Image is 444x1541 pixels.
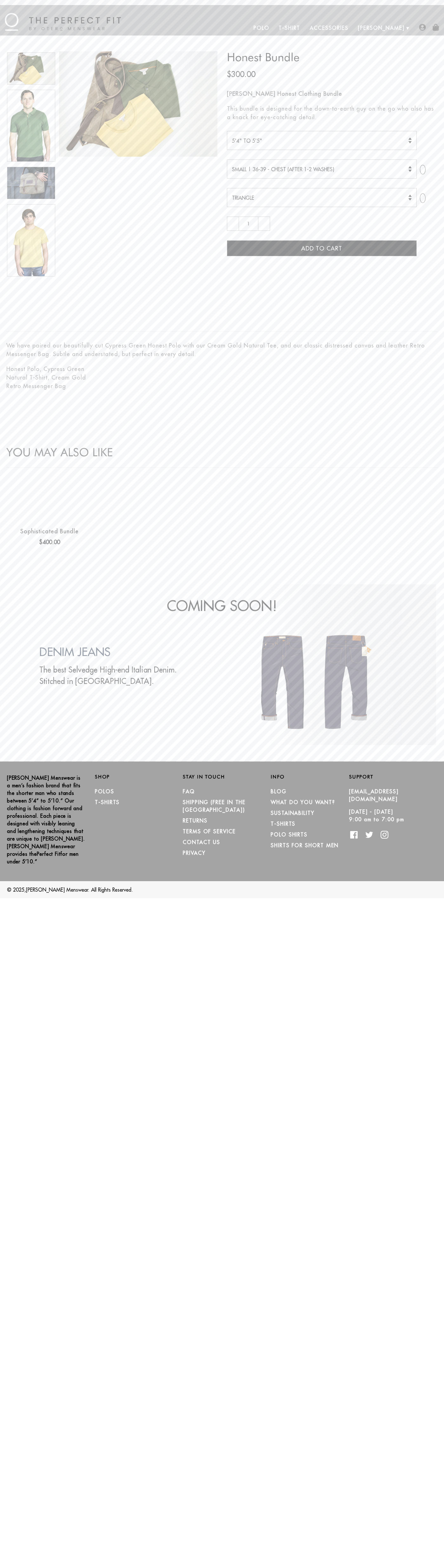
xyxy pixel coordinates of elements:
[6,203,56,278] a: Honest Bundle
[305,20,353,36] a: Accessories
[227,104,438,121] p: This bundle is designed for the down-to-earth guy on the go who also has a knack for eye-catching...
[227,90,342,97] strong: [PERSON_NAME] Honest Clothing Bundle
[301,245,342,252] span: Add to cart
[271,799,335,805] a: What Do You Want?
[349,774,437,780] h2: Support
[271,821,295,827] a: T-Shirts
[6,446,438,458] h2: You May Also like
[39,646,186,658] h3: DENIM JEANS
[271,788,287,795] a: Blog
[183,828,236,835] a: TERMS OF SERVICE
[6,88,56,163] a: Honest Bundle
[7,90,55,161] img: Honest Bundle
[39,538,60,546] ins: $400.00
[227,68,255,80] ins: $300.00
[95,799,120,805] a: T-Shirts
[353,20,409,36] a: [PERSON_NAME]
[39,664,186,687] p: The best Selvedge High-end Italian Denim. Stitched in [GEOGRAPHIC_DATA].
[6,373,438,382] li: Natural T-Shirt, Cream Gold
[349,808,427,823] p: [DATE] - [DATE] 9:00 am to 7:00 pm
[227,240,417,256] button: Add to cart
[274,20,305,36] a: T-Shirt
[227,51,438,63] h3: Honest Bundle
[7,167,55,199] img: Honest Bundle
[271,774,349,780] h2: Info
[8,477,91,518] a: otero menswear sophisticated clothing bundle
[349,788,399,802] a: [EMAIL_ADDRESS][DOMAIN_NAME]
[37,851,61,857] strong: Perfect Fit
[249,20,274,36] a: Polo
[26,887,88,893] a: [PERSON_NAME] Menswear
[6,382,438,390] li: Retro Messenger Bag
[7,774,85,865] p: [PERSON_NAME] Menswear is a men’s fashion brand that fits the shorter man who stands between 5’4”...
[7,205,55,276] img: Honest Bundle
[59,51,217,157] img: otero menswear honest clothing bundle
[95,788,114,795] a: Polos
[5,13,121,31] img: The Perfect Fit - by Otero Menswear - Logo
[6,341,438,358] p: We have paired our beautifully cut Cypress Green Honest Polo with our Cream Gold Natural Tee, and...
[183,839,220,845] a: CONTACT US
[183,817,207,824] a: RETURNS
[271,842,339,849] a: Shirts for Short Men
[95,774,173,780] h2: Shop
[6,597,438,614] h1: Coming Soon!
[221,584,436,745] img: Layer_31_1024x1024.png
[6,365,438,373] li: Honest Polo, Cypress Green
[7,53,55,84] img: otero menswear honest clothing bundle
[183,850,205,856] a: PRIVACY
[271,810,315,816] a: Sustainability
[183,799,246,813] a: SHIPPING (Free in the [GEOGRAPHIC_DATA])
[20,528,79,535] a: Sophisticated Bundle
[419,24,426,31] img: user-account-icon.png
[7,886,437,894] p: © 2025, . All Rights Reserved.
[6,165,56,201] a: Honest Bundle
[6,51,56,86] a: otero menswear honest clothing bundle
[432,24,439,31] img: shopping-bag-icon.png
[183,774,261,780] h2: Stay in Touch
[183,788,195,795] a: FAQ
[271,831,308,838] a: Polo Shirts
